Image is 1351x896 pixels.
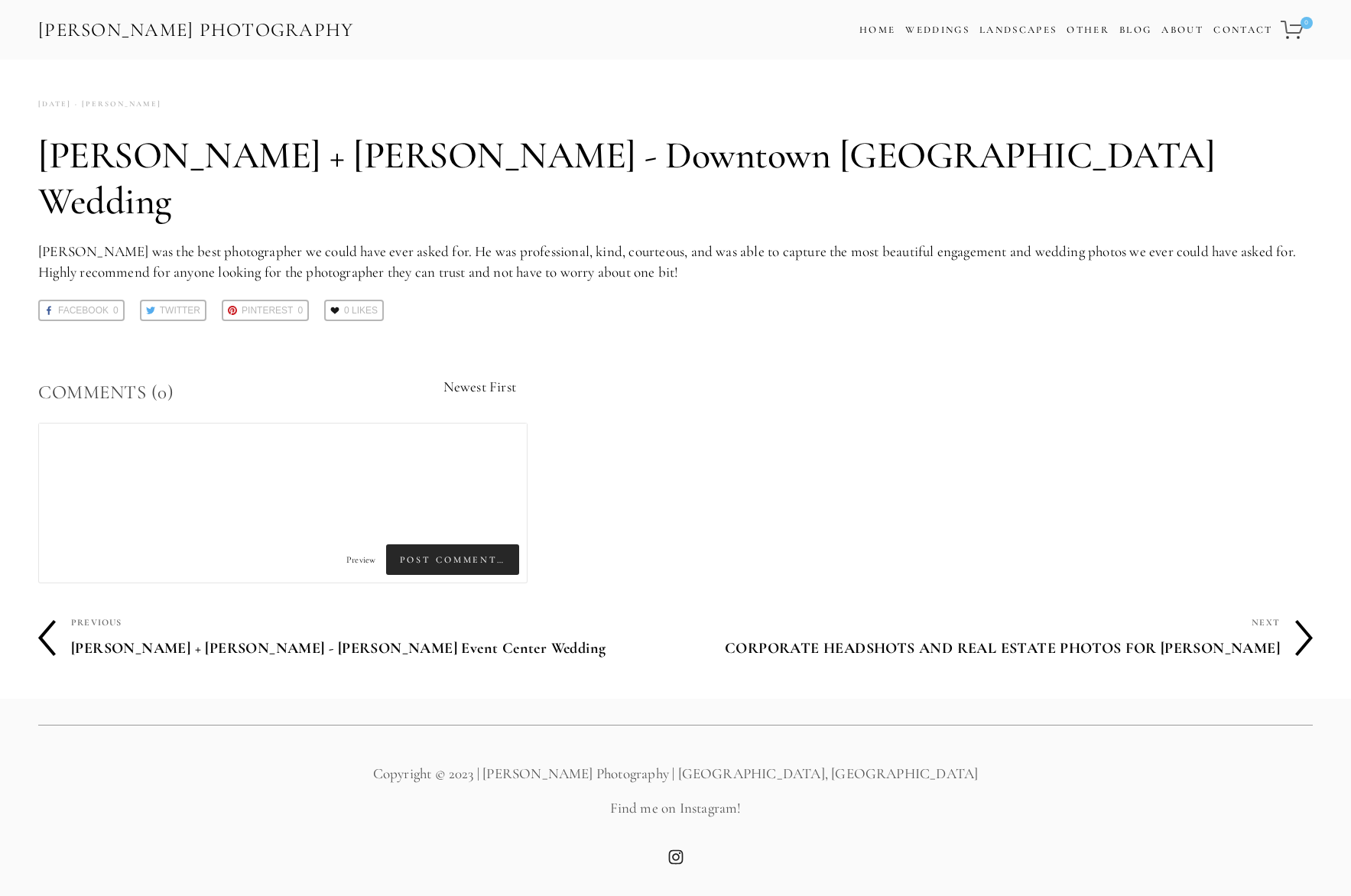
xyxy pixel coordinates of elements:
[71,632,676,664] h4: [PERSON_NAME] + [PERSON_NAME] - [PERSON_NAME] Event Center Wedding
[346,554,375,565] span: Preview
[38,94,71,115] time: [DATE]
[38,612,676,664] a: Previous [PERSON_NAME] + [PERSON_NAME] - [PERSON_NAME] Event Center Wedding
[58,301,109,320] span: Facebook
[71,612,676,632] div: Previous
[38,242,1313,282] p: [PERSON_NAME] was the best photographer we could have ever asked for. He was professional, kind, ...
[859,19,895,41] a: Home
[1067,24,1109,36] a: Other
[1278,11,1314,48] a: 0 items in cart
[1301,17,1313,29] span: 0
[38,300,125,321] a: Facebook0
[676,612,1314,664] a: Next CORPORATE HEADSHOTS AND REAL ESTATE PHOTOS FOR [PERSON_NAME]
[160,301,200,320] span: Twitter
[676,612,1281,632] div: Next
[71,94,161,115] a: [PERSON_NAME]
[1213,19,1272,41] a: Contact
[113,301,119,320] span: 0
[242,301,293,320] span: Pinterest
[979,24,1057,36] a: Landscapes
[386,544,519,575] span: Post Comment…
[222,300,309,321] a: Pinterest0
[140,300,206,321] a: Twitter
[676,632,1281,664] h4: CORPORATE HEADSHOTS AND REAL ESTATE PHOTOS FOR [PERSON_NAME]
[324,300,384,321] a: 0 Likes
[297,301,303,320] span: 0
[38,132,1313,224] h1: [PERSON_NAME] + [PERSON_NAME] - Downtown [GEOGRAPHIC_DATA] Wedding
[1119,19,1151,41] a: Blog
[38,381,174,404] span: Comments (0)
[905,24,969,36] a: Weddings
[344,301,378,320] span: 0 Likes
[38,764,1313,784] p: Copyright © 2023 | [PERSON_NAME] Photography | [GEOGRAPHIC_DATA], [GEOGRAPHIC_DATA]
[1161,19,1203,41] a: About
[37,13,356,47] a: [PERSON_NAME] Photography
[668,849,684,865] a: Instagram
[38,798,1313,819] p: Find me on Instagram!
